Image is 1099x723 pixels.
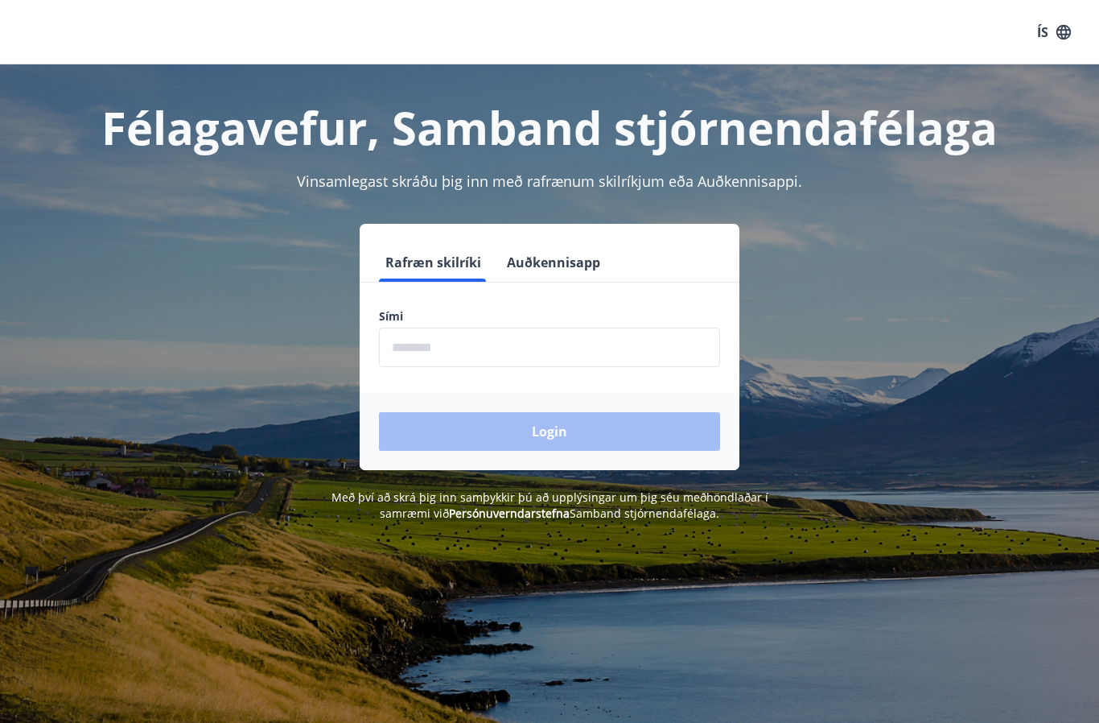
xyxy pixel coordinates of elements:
h1: Félagavefur, Samband stjórnendafélaga [19,97,1080,158]
button: ÍS [1028,18,1080,47]
label: Sími [379,308,720,324]
a: Persónuverndarstefna [449,506,570,521]
button: Auðkennisapp [500,243,607,282]
span: Vinsamlegast skráðu þig inn með rafrænum skilríkjum eða Auðkennisappi. [297,171,802,191]
span: Með því að skrá þig inn samþykkir þú að upplýsingar um þig séu meðhöndlaðar í samræmi við Samband... [331,490,768,521]
button: Rafræn skilríki [379,243,488,282]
